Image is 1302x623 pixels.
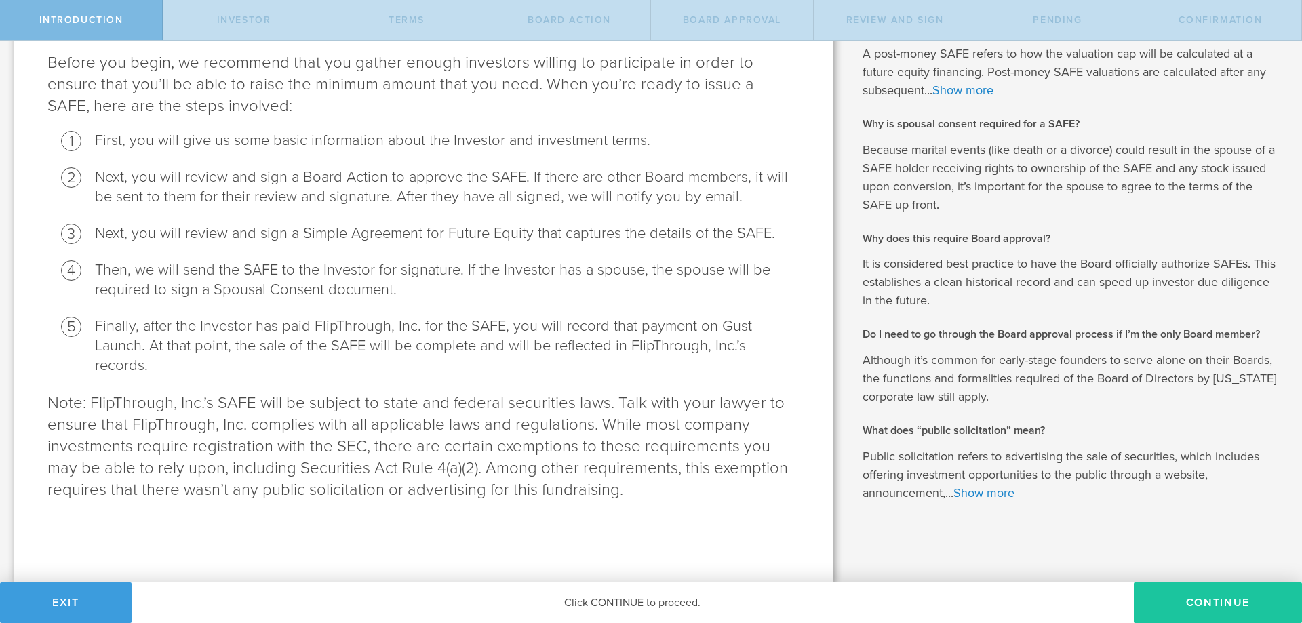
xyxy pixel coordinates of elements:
[528,14,611,26] span: Board Action
[932,83,993,98] a: Show more
[389,14,425,26] span: terms
[863,231,1282,246] h2: Why does this require Board approval?
[39,14,123,26] span: Introduction
[846,14,944,26] span: Review and Sign
[47,393,799,501] p: Note: FlipThrough, Inc.’s SAFE will be subject to state and federal securities laws. Talk with yo...
[95,224,799,243] li: Next, you will review and sign a Simple Agreement for Future Equity that captures the details of ...
[863,351,1282,406] p: Although it’s common for early-stage founders to serve alone on their Boards, the functions and f...
[95,167,799,207] li: Next, you will review and sign a Board Action to approve the SAFE. If there are other Board membe...
[1134,582,1302,623] button: Continue
[132,582,1134,623] div: Click CONTINUE to proceed.
[863,141,1282,214] p: Because marital events (like death or a divorce) could result in the spouse of a SAFE holder rece...
[217,14,271,26] span: Investor
[95,131,799,150] li: First, you will give us some basic information about the Investor and investment terms.
[863,117,1282,132] h2: Why is spousal consent required for a SAFE?
[1033,14,1082,26] span: Pending
[47,52,799,117] p: Before you begin, we recommend that you gather enough investors willing to participate in order t...
[863,447,1282,502] p: Public solicitation refers to advertising the sale of securities, which includes offering investm...
[863,423,1282,438] h2: What does “public solicitation” mean?
[1179,14,1263,26] span: Confirmation
[683,14,781,26] span: Board Approval
[95,260,799,300] li: Then, we will send the SAFE to the Investor for signature. If the Investor has a spouse, the spou...
[863,45,1282,100] p: A post-money SAFE refers to how the valuation cap will be calculated at a future equity financing...
[863,255,1282,310] p: It is considered best practice to have the Board officially authorize SAFEs. This establishes a c...
[863,327,1282,342] h2: Do I need to go through the Board approval process if I’m the only Board member?
[95,317,799,376] li: Finally, after the Investor has paid FlipThrough, Inc. for the SAFE, you will record that payment...
[953,485,1014,500] a: Show more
